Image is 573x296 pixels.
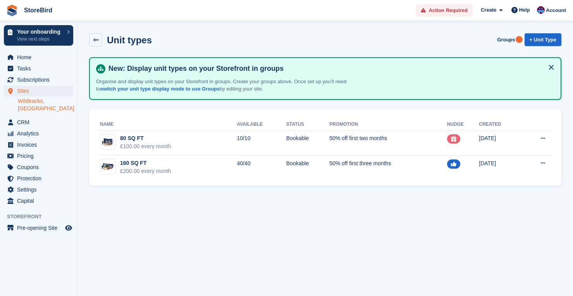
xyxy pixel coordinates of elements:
[17,151,64,161] span: Pricing
[479,130,521,155] td: [DATE]
[17,184,64,195] span: Settings
[329,118,447,131] th: Promotion
[96,78,367,93] p: Organise and display unit types on your Storefront in groups. Create your groups above. Once set ...
[4,162,73,173] a: menu
[17,222,64,233] span: Pre-opening Site
[4,151,73,161] a: menu
[17,162,64,173] span: Coupons
[100,161,115,173] img: 20-ft-container.jpg
[479,155,521,180] td: [DATE]
[286,155,329,180] td: Bookable
[329,155,447,180] td: 50% off first three months
[519,6,530,14] span: Help
[17,74,64,85] span: Subscriptions
[17,29,63,34] p: Your onboarding
[416,4,473,17] a: Action Required
[120,159,171,167] div: 160 SQ FT
[4,25,73,46] a: Your onboarding View next steps
[17,52,64,63] span: Home
[18,98,73,112] a: Wildtracks, [GEOGRAPHIC_DATA]
[120,142,171,151] div: £100.00 every month
[525,33,561,46] a: + Unit Type
[4,173,73,184] a: menu
[6,5,18,16] img: stora-icon-8386f47178a22dfd0bd8f6a31ec36ba5ce8667c1dd55bd0f319d3a0aa187defe.svg
[4,117,73,128] a: menu
[4,63,73,74] a: menu
[120,167,171,175] div: £200.00 every month
[237,130,286,155] td: 10/10
[105,64,554,73] h4: New: Display unit types on your Storefront in groups
[17,36,63,43] p: View next steps
[21,4,55,17] a: StoreBird
[237,155,286,180] td: 40/40
[4,52,73,63] a: menu
[481,6,496,14] span: Create
[100,137,115,148] img: 10-ft-container.jpg
[120,134,171,142] div: 80 SQ FT
[17,128,64,139] span: Analytics
[447,118,479,131] th: Nudge
[17,173,64,184] span: Protection
[4,74,73,85] a: menu
[107,35,152,45] h2: Unit types
[329,130,447,155] td: 50% off first two months
[17,195,64,206] span: Capital
[98,118,237,131] th: Name
[4,139,73,150] a: menu
[4,184,73,195] a: menu
[429,7,468,14] span: Action Required
[546,7,566,14] span: Account
[17,86,64,96] span: Sites
[479,118,521,131] th: Created
[237,118,286,131] th: Available
[516,36,523,43] div: Tooltip anchor
[494,33,518,46] a: Groups
[537,6,545,14] img: Jake Wesley
[17,63,64,74] span: Tasks
[4,222,73,233] a: menu
[286,130,329,155] td: Bookable
[17,139,64,150] span: Invoices
[4,86,73,96] a: menu
[64,223,73,233] a: Preview store
[100,86,220,92] a: switch your unit type display mode to use Groups
[4,195,73,206] a: menu
[17,117,64,128] span: CRM
[7,213,77,221] span: Storefront
[286,118,329,131] th: Status
[4,128,73,139] a: menu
